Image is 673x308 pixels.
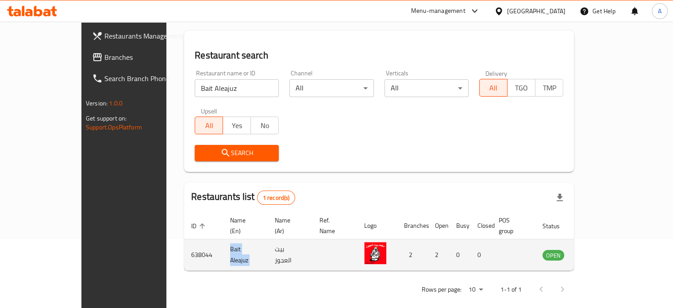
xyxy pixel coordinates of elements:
span: Restaurants Management [104,31,187,41]
div: [GEOGRAPHIC_DATA] [507,6,565,16]
td: Bait Aleajuz [223,239,268,271]
td: 2 [428,239,449,271]
td: 2 [397,239,428,271]
img: Bait Aleajuz [364,242,386,264]
a: Restaurants Management [85,25,194,47]
button: TGO [507,79,535,97]
a: Support.OpsPlatform [86,121,142,133]
span: All [483,82,504,94]
button: Search [195,145,279,161]
table: enhanced table [184,212,612,271]
td: 0 [470,239,492,271]
label: Delivery [485,70,508,76]
span: ID [191,221,208,231]
th: Branches [397,212,428,239]
button: All [479,79,508,97]
div: Menu-management [411,6,465,16]
span: POS group [499,215,525,236]
p: 1-1 of 1 [500,284,522,295]
span: TGO [511,82,532,94]
span: Ref. Name [319,215,346,236]
button: TMP [535,79,563,97]
th: Logo [357,212,397,239]
span: All [199,119,219,132]
span: Search Branch Phone [104,73,187,84]
span: TMP [539,82,560,94]
span: Status [542,221,571,231]
div: Export file [549,187,570,208]
span: Yes [227,119,247,132]
button: All [195,117,223,134]
span: A [658,6,661,16]
span: OPEN [542,250,564,261]
button: No [250,117,279,134]
span: 1.0.0 [109,97,123,109]
th: Open [428,212,449,239]
span: No [254,119,275,132]
a: Search Branch Phone [85,68,194,89]
div: Rows per page: [465,283,486,296]
h2: Restaurants list [191,190,295,205]
label: Upsell [201,108,217,114]
td: 638044 [184,239,223,271]
td: بيت العجوز [268,239,312,271]
span: Name (Ar) [275,215,302,236]
div: All [385,79,469,97]
th: Closed [470,212,492,239]
div: All [289,79,373,97]
span: Branches [104,52,187,62]
span: Version: [86,97,108,109]
span: Get support on: [86,113,127,124]
a: Branches [85,47,194,68]
button: Yes [223,117,251,134]
span: Search [202,148,272,159]
td: 0 [449,239,470,271]
th: Busy [449,212,470,239]
p: Rows per page: [422,284,461,295]
input: Search for restaurant name or ID.. [195,79,279,97]
span: Name (En) [230,215,257,236]
span: 1 record(s) [258,194,295,202]
h2: Restaurant search [195,49,563,62]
